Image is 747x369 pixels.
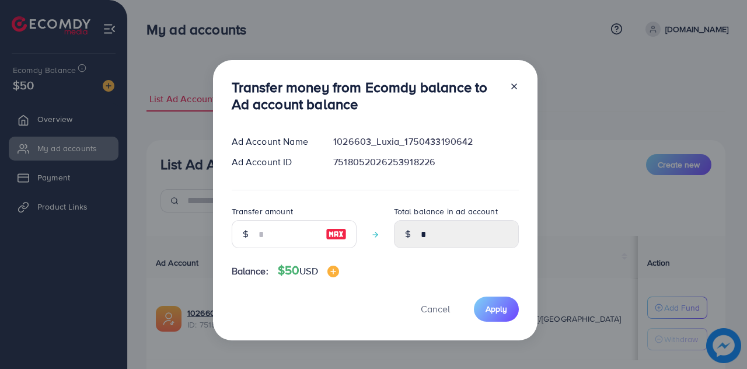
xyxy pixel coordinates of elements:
button: Apply [474,297,519,322]
span: USD [299,264,317,277]
h3: Transfer money from Ecomdy balance to Ad account balance [232,79,500,113]
img: image [326,227,347,241]
div: Ad Account ID [222,155,324,169]
div: 7518052026253918226 [324,155,528,169]
label: Total balance in ad account [394,206,498,217]
span: Balance: [232,264,268,278]
span: Cancel [421,302,450,315]
span: Apply [486,303,507,315]
div: Ad Account Name [222,135,324,148]
label: Transfer amount [232,206,293,217]
h4: $50 [278,263,339,278]
div: 1026603_Luxia_1750433190642 [324,135,528,148]
button: Cancel [406,297,465,322]
img: image [327,266,339,277]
